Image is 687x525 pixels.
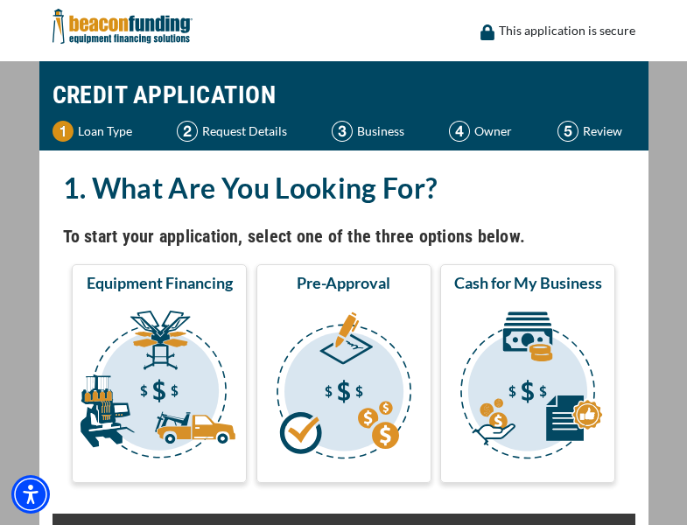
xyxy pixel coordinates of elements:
img: Step 3 [332,121,353,142]
button: Pre-Approval [256,264,431,483]
p: Request Details [202,121,287,142]
p: Business [357,121,404,142]
img: Cash for My Business [444,300,612,475]
button: Cash for My Business [440,264,615,483]
h1: CREDIT APPLICATION [53,70,635,121]
span: Pre-Approval [297,272,390,293]
span: Equipment Financing [87,272,233,293]
p: Review [583,121,622,142]
img: Pre-Approval [260,300,428,475]
img: lock icon to convery security [480,24,494,40]
p: Owner [474,121,512,142]
h2: 1. What Are You Looking For? [63,168,625,208]
div: Accessibility Menu [11,475,50,514]
span: Cash for My Business [454,272,602,293]
img: Step 2 [177,121,198,142]
img: Step 5 [557,121,578,142]
p: This application is secure [499,20,635,41]
button: Equipment Financing [72,264,247,483]
img: Step 1 [53,121,74,142]
h4: To start your application, select one of the three options below. [63,221,625,251]
img: Equipment Financing [75,300,243,475]
p: Loan Type [78,121,132,142]
img: Step 4 [449,121,470,142]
